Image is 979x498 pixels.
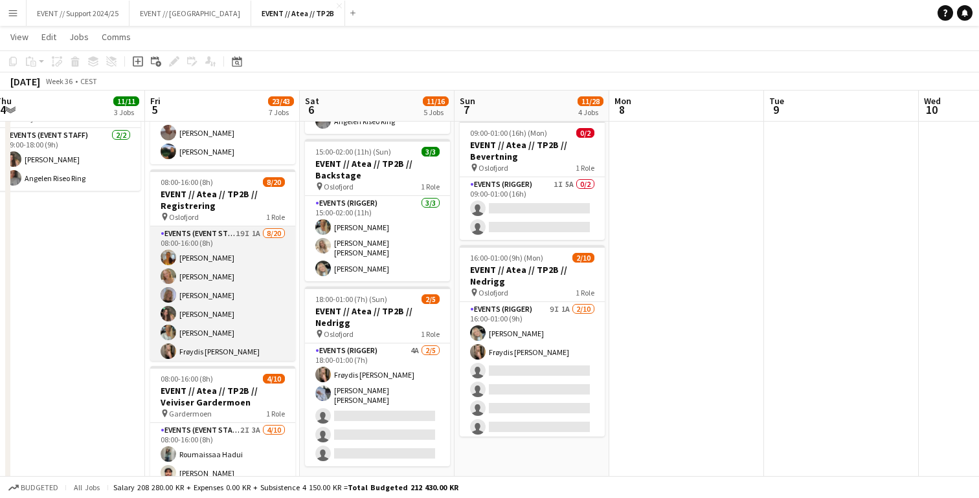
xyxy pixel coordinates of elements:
[460,264,605,287] h3: EVENT // Atea // TP2B // Nedrigg
[578,96,603,106] span: 11/28
[324,329,354,339] span: Oslofjord
[129,1,251,26] button: EVENT // [GEOGRAPHIC_DATA]
[458,102,475,117] span: 7
[769,95,784,107] span: Tue
[150,385,295,408] h3: EVENT // Atea // TP2B // Veiviser Gardermoen
[41,31,56,43] span: Edit
[305,95,319,107] span: Sat
[576,288,594,298] span: 1 Role
[421,329,440,339] span: 1 Role
[150,188,295,211] h3: EVENT // Atea // TP2B // Registrering
[422,147,440,157] span: 3/3
[6,481,60,495] button: Budgeted
[576,128,594,138] span: 0/2
[148,102,161,117] span: 5
[572,253,594,263] span: 2/10
[460,139,605,162] h3: EVENT // Atea // TP2B // Bevertning
[161,177,213,187] span: 08:00-16:00 (8h)
[263,374,285,384] span: 4/10
[470,253,543,263] span: 16:00-01:00 (9h) (Mon)
[423,107,448,117] div: 5 Jobs
[64,28,94,45] a: Jobs
[305,139,450,281] app-job-card: 15:00-02:00 (11h) (Sun)3/3EVENT // Atea // TP2B // Backstage Oslofjord1 RoleEvents (Rigger)3/315:...
[423,96,449,106] span: 11/16
[478,163,508,173] span: Oslofjord
[460,245,605,437] app-job-card: 16:00-01:00 (9h) (Mon)2/10EVENT // Atea // TP2B // Nedrigg Oslofjord1 RoleEvents (Rigger)9I1A2/10...
[71,482,102,492] span: All jobs
[114,107,139,117] div: 3 Jobs
[251,1,345,26] button: EVENT // Atea // TP2B
[43,76,75,86] span: Week 36
[305,287,450,466] app-job-card: 18:00-01:00 (7h) (Sun)2/5EVENT // Atea // TP2B // Nedrigg Oslofjord1 RoleEvents (Rigger)4A2/518:0...
[613,102,631,117] span: 8
[470,128,547,138] span: 09:00-01:00 (16h) (Mon)
[69,31,89,43] span: Jobs
[169,409,212,418] span: Gardermoen
[305,343,450,466] app-card-role: Events (Rigger)4A2/518:00-01:00 (7h)Frøydis [PERSON_NAME][PERSON_NAME] [PERSON_NAME]
[303,102,319,117] span: 6
[767,102,784,117] span: 9
[150,169,295,361] app-job-card: 08:00-16:00 (8h)8/20EVENT // Atea // TP2B // Registrering Oslofjord1 RoleEvents (Event Staff)19I1...
[324,182,354,191] span: Oslofjord
[348,482,458,492] span: Total Budgeted 212 430.00 KR
[266,212,285,222] span: 1 Role
[266,409,285,418] span: 1 Role
[614,95,631,107] span: Mon
[113,96,139,106] span: 11/11
[269,107,293,117] div: 7 Jobs
[460,120,605,240] app-job-card: 09:00-01:00 (16h) (Mon)0/2EVENT // Atea // TP2B // Bevertning Oslofjord1 RoleEvents (Rigger)1I5A0...
[10,31,28,43] span: View
[21,483,58,492] span: Budgeted
[305,305,450,329] h3: EVENT // Atea // TP2B // Nedrigg
[922,102,941,117] span: 10
[576,163,594,173] span: 1 Role
[27,1,129,26] button: EVENT // Support 2024/25
[268,96,294,106] span: 23/43
[161,374,213,384] span: 08:00-16:00 (8h)
[102,31,131,43] span: Comms
[924,95,941,107] span: Wed
[10,75,40,88] div: [DATE]
[36,28,62,45] a: Edit
[150,95,161,107] span: Fri
[263,177,285,187] span: 8/20
[113,482,458,492] div: Salary 208 280.00 KR + Expenses 0.00 KR + Subsistence 4 150.00 KR =
[80,76,97,86] div: CEST
[305,196,450,281] app-card-role: Events (Rigger)3/315:00-02:00 (11h)[PERSON_NAME][PERSON_NAME] [PERSON_NAME][PERSON_NAME]
[478,288,508,298] span: Oslofjord
[460,95,475,107] span: Sun
[96,28,136,45] a: Comms
[315,294,387,304] span: 18:00-01:00 (7h) (Sun)
[460,177,605,240] app-card-role: Events (Rigger)1I5A0/209:00-01:00 (16h)
[315,147,391,157] span: 15:00-02:00 (11h) (Sun)
[578,107,603,117] div: 4 Jobs
[421,182,440,191] span: 1 Role
[305,158,450,181] h3: EVENT // Atea // TP2B // Backstage
[422,294,440,304] span: 2/5
[169,212,199,222] span: Oslofjord
[5,28,34,45] a: View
